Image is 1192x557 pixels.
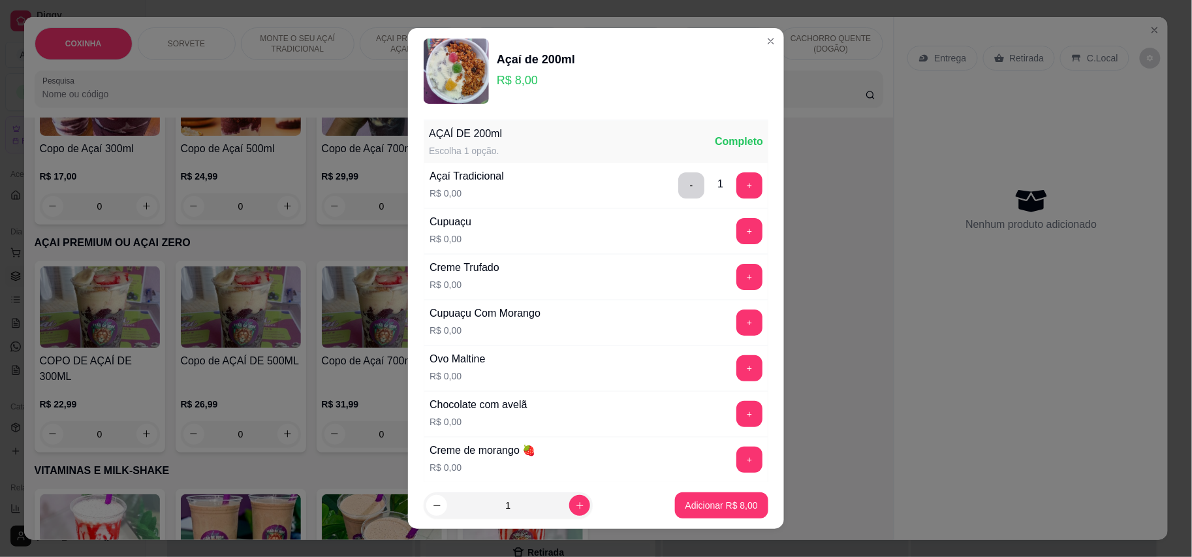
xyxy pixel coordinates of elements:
div: Açaí Tradicional [430,168,504,184]
button: Adicionar R$ 8,00 [675,492,768,518]
p: R$ 0,00 [430,415,527,428]
div: Creme de morango 🍓 [430,443,535,458]
button: delete [678,172,704,199]
div: Escolha 1 opção. [429,144,502,157]
button: add [736,264,762,290]
button: add [736,355,762,381]
img: product-image [424,39,489,104]
button: add [736,172,762,199]
button: Close [761,31,781,52]
div: AÇAÍ DE 200ml [429,126,502,142]
button: increase-product-quantity [569,495,590,516]
div: Chocolate com avelã [430,397,527,413]
p: R$ 0,00 [430,370,485,383]
p: R$ 8,00 [497,71,575,89]
div: 1 [717,176,723,192]
p: R$ 0,00 [430,461,535,474]
div: Cupuaçu [430,214,471,230]
button: add [736,401,762,427]
div: Completo [715,134,763,150]
p: Adicionar R$ 8,00 [685,499,758,512]
div: Ovo Maltine [430,351,485,367]
p: R$ 0,00 [430,187,504,200]
button: add [736,447,762,473]
button: add [736,218,762,244]
div: Cupuaçu Com Morango [430,306,541,321]
button: add [736,310,762,336]
p: R$ 0,00 [430,324,541,337]
div: Açaí de 200ml [497,50,575,69]
button: decrease-product-quantity [426,495,447,516]
p: R$ 0,00 [430,278,499,291]
div: Creme Trufado [430,260,499,276]
p: R$ 0,00 [430,232,471,246]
